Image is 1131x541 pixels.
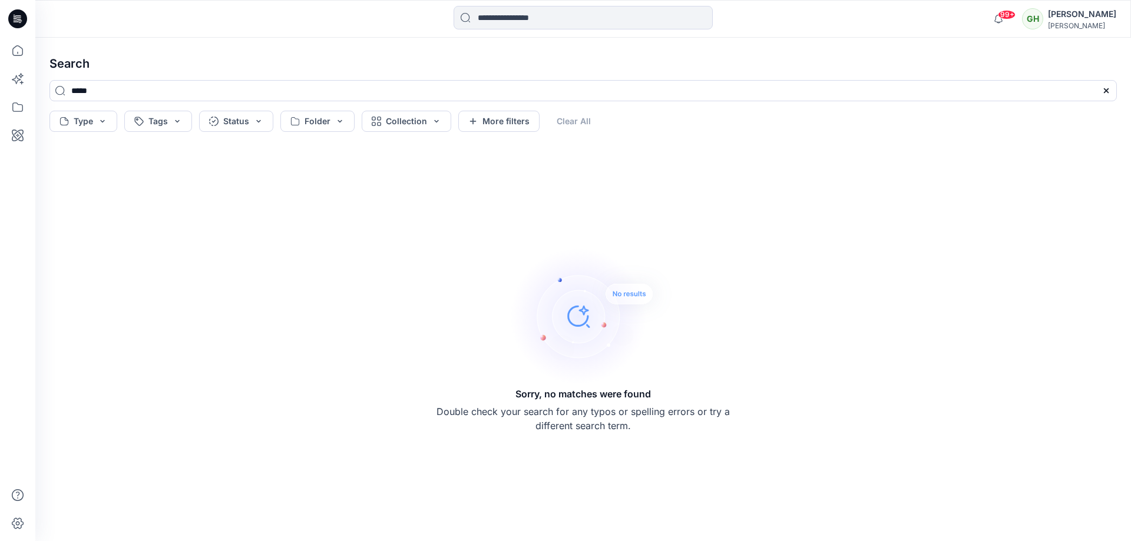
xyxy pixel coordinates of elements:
div: [PERSON_NAME] [1048,21,1116,30]
div: [PERSON_NAME] [1048,7,1116,21]
button: Folder [280,111,355,132]
h4: Search [40,47,1126,80]
span: 99+ [998,10,1016,19]
img: Sorry, no matches were found [510,245,675,387]
button: More filters [458,111,540,132]
button: Status [199,111,273,132]
button: Type [49,111,117,132]
div: GH [1022,8,1043,29]
h5: Sorry, no matches were found [515,387,651,401]
button: Collection [362,111,451,132]
button: Tags [124,111,192,132]
p: Double check your search for any typos or spelling errors or try a different search term. [436,404,730,433]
